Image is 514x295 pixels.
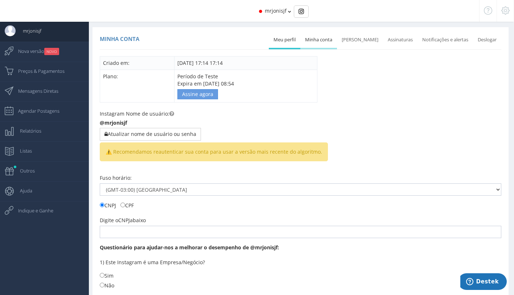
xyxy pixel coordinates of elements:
span: Relatórios [13,122,41,140]
label: Digite o abaixo [100,217,146,224]
input: CNPJ [100,203,104,207]
a: Minha conta [300,32,337,48]
a: Deslogar [473,32,501,48]
span: CNPJ [118,217,130,224]
td: [DATE] 17:14 17:14 [174,56,317,70]
b: Questionário para ajudar-nos a melhorar o desempenho de @mrjonisjf: [100,244,279,251]
input: Sim [100,273,104,278]
input: CPF [120,203,125,207]
input: Não [100,283,104,287]
span: Outros [13,162,35,180]
span: Período de Teste [177,73,234,96]
img: User Image [5,25,16,36]
label: Não [100,281,114,289]
span: Preços & Pagamentos [11,62,65,80]
label: Instagram Nome de usuário: [100,110,174,117]
label: Sim [100,271,114,279]
button: Atualizar nome de usuário ou senha [100,128,201,140]
span: ⚠️ Recomendamos reautenticar sua conta para usar a versão mais recente do algoritmo. [100,142,328,161]
label: CPF [120,201,134,209]
small: NOVO [44,48,59,55]
a: [PERSON_NAME] [337,32,383,48]
span: Ajuda [13,182,32,200]
td: Criado em: [100,56,174,70]
span: mrjonisjf [265,7,287,14]
span: Nova versão [11,42,59,60]
span: Expira em [DATE] 08:54 [177,80,234,96]
a: Meu perfil [269,32,300,48]
span: Agendar Postagens [11,102,59,120]
span: Mensagens Diretas [11,82,58,100]
span: Listas [13,142,32,160]
label: 1) Este Instagram é uma Empresa/Negócio? [100,259,205,266]
iframe: Daha fazla bilgi bulabileceğiniz bir pencere öğesi açar [460,273,507,291]
img: Instagram_simple_icon.svg [299,9,304,14]
label: CNPJ [100,201,116,209]
b: @mrjonisjf [100,119,127,126]
span: mrjonisjf [16,22,41,40]
td: Plano: [100,70,174,102]
a: Assine agora [177,89,218,99]
a: Assinaturas [383,32,418,48]
span: Minha conta [100,35,139,42]
label: Fuso horário: [100,174,132,182]
a: Notificações e alertas [418,32,473,48]
div: Basic example [294,5,309,18]
span: Indique e Ganhe [11,201,53,220]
